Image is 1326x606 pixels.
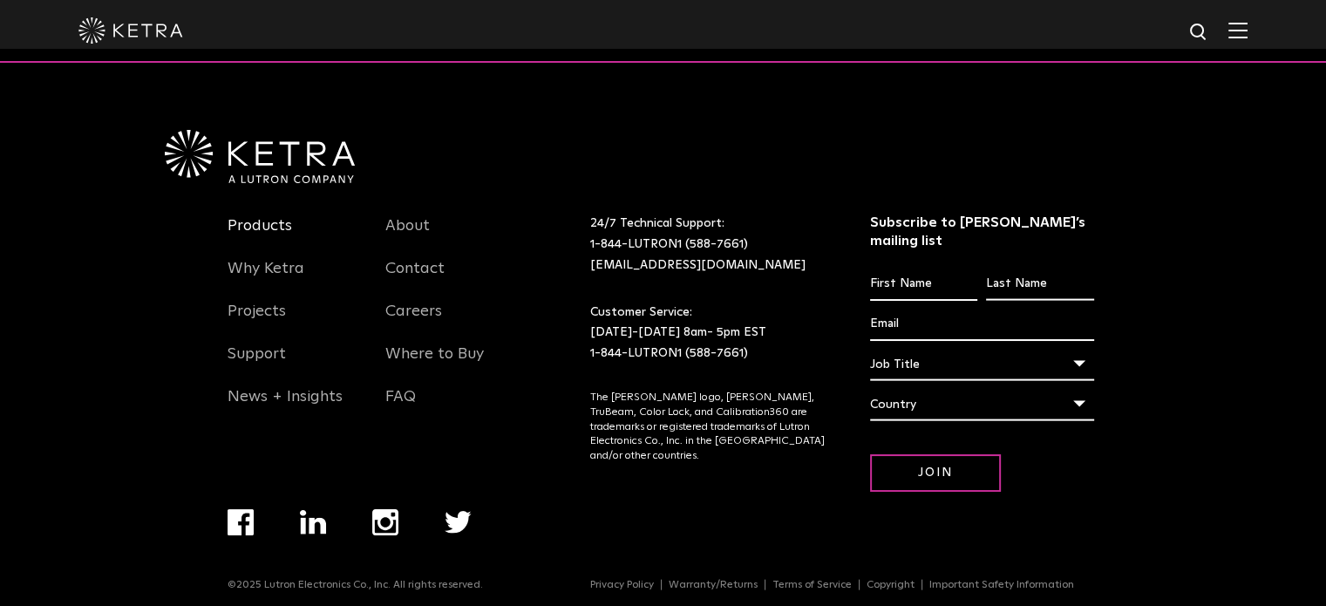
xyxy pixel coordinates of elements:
[590,347,748,359] a: 1-844-LUTRON1 (588-7661)
[228,387,343,427] a: News + Insights
[986,268,1093,301] input: Last Name
[590,259,806,271] a: [EMAIL_ADDRESS][DOMAIN_NAME]
[385,387,416,427] a: FAQ
[385,214,518,427] div: Navigation Menu
[922,580,1081,590] a: Important Safety Information
[385,259,445,299] a: Contact
[78,17,183,44] img: ketra-logo-2019-white
[590,214,826,276] p: 24/7 Technical Support:
[870,348,1094,381] div: Job Title
[228,302,286,342] a: Projects
[228,259,304,299] a: Why Ketra
[870,454,1001,492] input: Join
[228,344,286,385] a: Support
[870,268,977,301] input: First Name
[765,580,860,590] a: Terms of Service
[1228,22,1248,38] img: Hamburger%20Nav.svg
[228,509,518,579] div: Navigation Menu
[590,303,826,364] p: Customer Service: [DATE]-[DATE] 8am- 5pm EST
[870,388,1094,421] div: Country
[385,302,442,342] a: Careers
[870,308,1094,341] input: Email
[385,216,430,256] a: About
[385,344,484,385] a: Where to Buy
[228,509,254,535] img: facebook
[300,510,327,535] img: linkedin
[870,214,1094,250] h3: Subscribe to [PERSON_NAME]’s mailing list
[583,580,662,590] a: Privacy Policy
[590,238,748,250] a: 1-844-LUTRON1 (588-7661)
[228,216,292,256] a: Products
[1188,22,1210,44] img: search icon
[372,509,398,535] img: instagram
[590,391,826,464] p: The [PERSON_NAME] logo, [PERSON_NAME], TruBeam, Color Lock, and Calibration360 are trademarks or ...
[165,130,355,184] img: Ketra-aLutronCo_White_RGB
[228,214,360,427] div: Navigation Menu
[445,511,472,534] img: twitter
[228,579,483,591] p: ©2025 Lutron Electronics Co., Inc. All rights reserved.
[662,580,765,590] a: Warranty/Returns
[590,579,1098,591] div: Navigation Menu
[860,580,922,590] a: Copyright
